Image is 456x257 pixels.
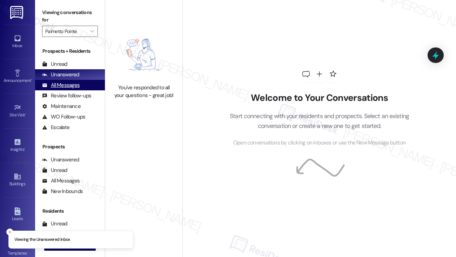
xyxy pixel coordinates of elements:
img: ResiDesk Logo [10,6,25,19]
div: Escalate [42,124,69,131]
div: Maintenance [42,103,81,110]
div: Unanswered [42,156,79,163]
span: • [31,77,32,82]
a: Insights • [4,136,32,155]
span: • [27,250,28,255]
a: Leads [4,205,32,224]
div: Unread [42,60,67,68]
div: Prospects + Residents [35,47,105,55]
div: Prospects [35,143,105,150]
label: Viewing conversations for [42,7,98,26]
h2: Welcome to Your Conversations [219,92,420,104]
i:  [90,28,94,34]
div: All Messages [42,82,80,89]
div: Residents [35,207,105,215]
div: New Inbounds [42,188,83,195]
div: Unanswered [42,71,79,78]
a: Buildings [4,171,32,189]
div: Unread [42,220,67,227]
a: Site Visit • [4,102,32,121]
input: All communities [45,26,87,37]
div: Review follow-ups [42,92,91,99]
div: You've responded to all your questions - great job! [113,84,175,99]
div: Unread [42,167,67,174]
a: Inbox [4,32,32,51]
img: empty-state [113,29,175,81]
div: All Messages [42,177,80,185]
p: Viewing the Unanswered inbox [14,237,70,243]
button: Close toast [6,229,13,236]
span: • [24,146,25,151]
span: • [25,111,26,116]
p: Start connecting with your residents and prospects. Select an existing conversation or create a n... [219,111,420,131]
span: Open conversations by clicking on inboxes or use the New Message button [233,139,405,147]
div: WO Follow-ups [42,113,85,121]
